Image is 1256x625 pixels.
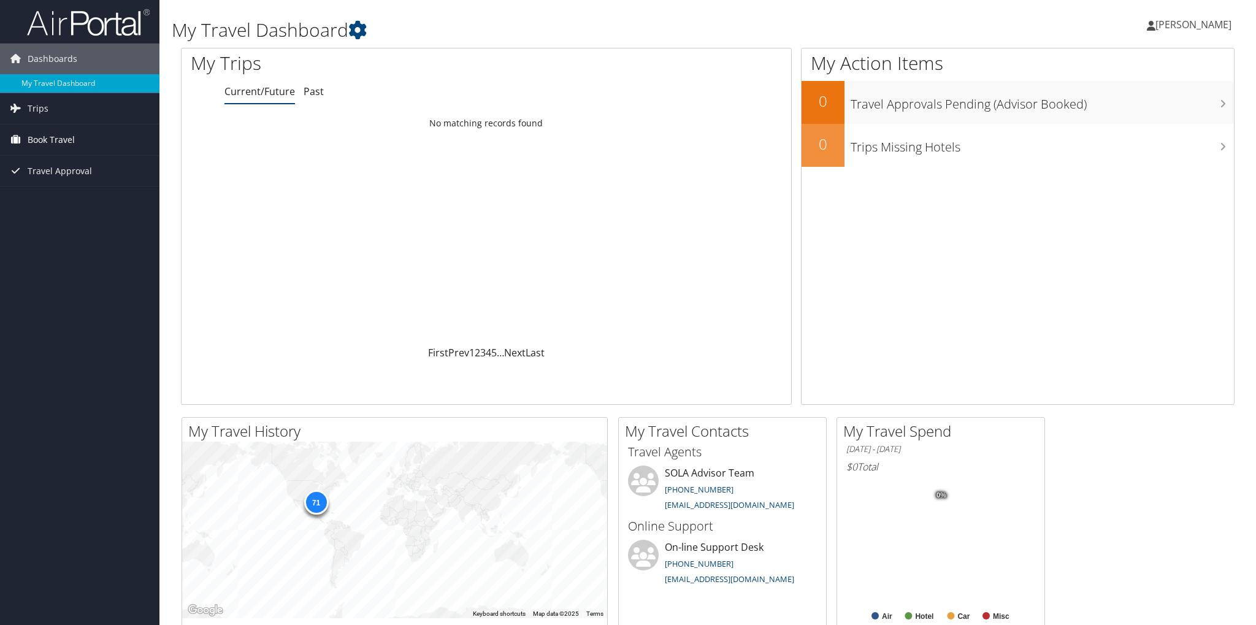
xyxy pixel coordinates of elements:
h2: 0 [802,134,844,155]
h1: My Trips [191,50,528,76]
a: [PHONE_NUMBER] [665,484,733,495]
text: Hotel [916,612,934,621]
tspan: 0% [936,491,946,499]
div: 71 [304,490,328,515]
text: Car [958,612,970,621]
a: [PHONE_NUMBER] [665,558,733,569]
h6: Total [846,460,1035,474]
a: Prev [448,346,469,359]
span: Map data ©2025 [533,610,579,617]
h3: Online Support [628,518,817,535]
li: SOLA Advisor Team [622,466,823,516]
a: 4 [486,346,491,359]
h3: Trips Missing Hotels [851,132,1234,156]
a: Past [304,85,324,98]
li: On-line Support Desk [622,540,823,590]
a: [EMAIL_ADDRESS][DOMAIN_NAME] [665,573,794,585]
text: Misc [993,612,1009,621]
a: 1 [469,346,475,359]
h3: Travel Agents [628,443,817,461]
button: Keyboard shortcuts [473,610,526,618]
span: Dashboards [28,44,77,74]
span: Travel Approval [28,156,92,186]
a: Terms (opens in new tab) [586,610,603,617]
a: Next [504,346,526,359]
a: 0Travel Approvals Pending (Advisor Booked) [802,81,1234,124]
a: 3 [480,346,486,359]
a: Open this area in Google Maps (opens a new window) [185,602,226,618]
h2: My Travel Spend [843,421,1044,442]
a: Current/Future [224,85,295,98]
h1: My Action Items [802,50,1234,76]
h2: My Travel Contacts [625,421,826,442]
a: 5 [491,346,497,359]
h2: 0 [802,91,844,112]
a: 0Trips Missing Hotels [802,124,1234,167]
text: Air [882,612,892,621]
span: Trips [28,93,48,124]
h1: My Travel Dashboard [172,17,886,43]
h3: Travel Approvals Pending (Advisor Booked) [851,90,1234,113]
span: [PERSON_NAME] [1155,18,1231,31]
h6: [DATE] - [DATE] [846,443,1035,455]
td: No matching records found [182,112,791,134]
span: … [497,346,504,359]
a: [PERSON_NAME] [1147,6,1244,43]
a: [EMAIL_ADDRESS][DOMAIN_NAME] [665,499,794,510]
span: Book Travel [28,125,75,155]
img: Google [185,602,226,618]
span: $0 [846,460,857,474]
img: airportal-logo.png [27,8,150,37]
a: First [428,346,448,359]
a: Last [526,346,545,359]
h2: My Travel History [188,421,607,442]
a: 2 [475,346,480,359]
